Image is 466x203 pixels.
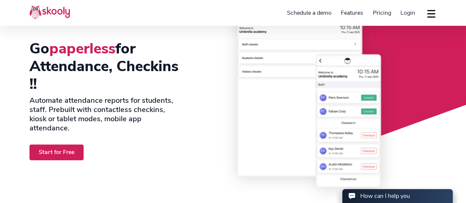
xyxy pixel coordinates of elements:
[426,5,437,22] button: dropdown menu
[368,7,396,19] a: Pricing
[29,96,181,133] h2: Automate attendance reports for students, staff. Prebuilt with contactless checkins, kiosk or tab...
[396,7,420,19] a: Login
[373,9,391,17] span: Pricing
[192,7,437,193] img: Student Attendance Management Software & App - <span class='notranslate'>Skooly | Try for Free
[400,9,415,17] span: Login
[282,7,336,19] a: Schedule a demo
[336,7,368,19] a: Features
[29,5,70,19] img: Skooly
[49,39,115,59] span: paperless
[29,40,181,93] h1: Go for Attendance, Checkins !!
[29,144,84,160] a: Start for Free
